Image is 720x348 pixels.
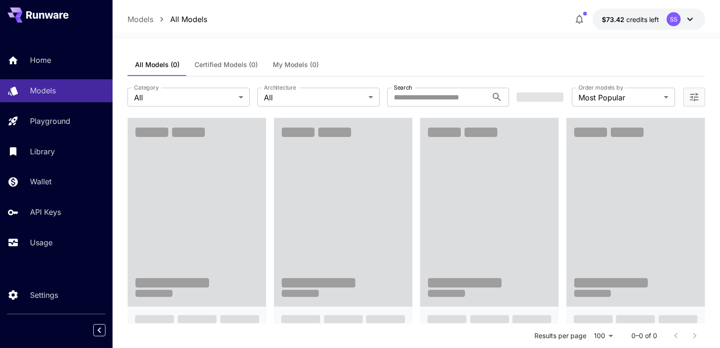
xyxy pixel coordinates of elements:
[394,83,412,91] label: Search
[30,85,56,96] p: Models
[626,15,659,23] span: credits left
[534,331,586,340] p: Results per page
[602,15,659,24] div: $73.4172
[592,8,705,30] button: $73.4172SS
[30,146,55,157] p: Library
[127,14,153,25] a: Models
[578,83,623,91] label: Order models by
[170,14,207,25] a: All Models
[100,322,112,339] div: Collapse sidebar
[30,237,52,248] p: Usage
[273,61,319,69] span: My Models (0)
[30,289,58,301] p: Settings
[135,61,180,69] span: All Models (0)
[195,61,258,69] span: Certified Models (0)
[30,176,52,187] p: Wallet
[590,329,616,342] div: 100
[578,92,660,103] span: Most Popular
[631,331,657,340] p: 0–0 of 0
[602,15,626,23] span: $73.42
[127,14,207,25] nav: breadcrumb
[264,92,365,103] span: All
[264,83,296,91] label: Architecture
[134,92,235,103] span: All
[667,12,681,26] div: SS
[30,54,51,66] p: Home
[30,115,70,127] p: Playground
[93,324,105,336] button: Collapse sidebar
[134,83,159,91] label: Category
[689,91,700,103] button: Open more filters
[30,206,61,218] p: API Keys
